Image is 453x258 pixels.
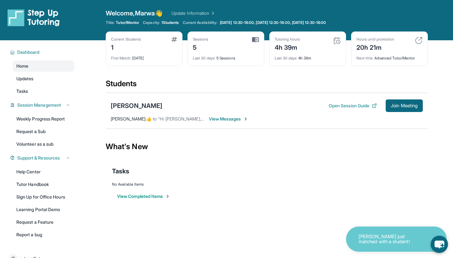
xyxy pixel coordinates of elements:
img: Chevron-Right [243,116,248,121]
a: Learning Portal Demo [13,204,74,215]
div: [DATE] [111,52,177,61]
span: Next title : [356,56,373,60]
span: ​👍​ to “ Hi [PERSON_NAME], just a reminder for [DATE] 5-5:45! ” [146,116,271,121]
button: Open Session Guide [329,103,377,109]
a: Update Information [171,10,215,16]
span: [PERSON_NAME] : [111,116,146,121]
img: card [333,37,341,44]
button: Support & Resources [15,155,70,161]
a: Help Center [13,166,74,177]
div: [PERSON_NAME] [111,101,162,110]
p: [PERSON_NAME] just matched with a student! [359,234,422,244]
a: Tasks [13,86,74,97]
a: Weekly Progress Report [13,113,74,125]
button: Join Meeting [386,99,423,112]
div: 20h 21m [356,42,394,52]
span: Title: [106,20,115,25]
span: Tasks [112,167,129,176]
span: View Messages [209,116,248,122]
button: View Completed Items [117,193,170,199]
span: Current Availability: [183,20,217,25]
a: Sign Up for Office Hours [13,191,74,203]
span: Tutor/Mentor [116,20,139,25]
span: Updates [16,76,34,82]
div: 5 Sessions [193,52,259,61]
a: [DATE] 12:30-18:00, [DATE] 12:30-18:00, [DATE] 12:30-18:00 [219,20,327,25]
img: card [252,37,259,42]
a: Tutor Handbook [13,179,74,190]
img: logo [8,9,60,26]
a: Updates [13,73,74,84]
span: First Match : [111,56,131,60]
img: card [415,37,422,44]
a: Home [13,60,74,72]
span: Welcome, Marwa 👋 [106,9,163,18]
span: Tasks [16,88,28,94]
div: What's New [106,133,428,160]
span: Home [16,63,28,69]
img: Chevron Right [209,10,215,16]
span: 1 Students [161,20,179,25]
div: Tutoring hours [275,37,300,42]
a: Request a Sub [13,126,74,137]
div: 4h 39m [275,52,341,61]
button: Session Management [15,102,70,108]
span: Join Meeting [391,104,418,108]
div: Current Students [111,37,141,42]
span: Support & Resources [17,155,60,161]
a: Report a bug [13,229,74,240]
div: No Available Items [112,182,422,187]
div: Students [106,79,428,93]
div: 1 [111,42,141,52]
div: Hours until promotion [356,37,394,42]
div: 5 [193,42,209,52]
span: Last 30 days : [193,56,215,60]
button: Dashboard [15,49,70,55]
span: [DATE] 12:30-18:00, [DATE] 12:30-18:00, [DATE] 12:30-18:00 [220,20,326,25]
img: card [171,37,177,42]
a: Volunteer as a sub [13,138,74,150]
div: Sessions [193,37,209,42]
span: Capacity: [143,20,160,25]
span: Session Management [17,102,61,108]
a: Request a Feature [13,216,74,228]
span: Last 30 days : [275,56,297,60]
button: chat-button [431,236,448,253]
div: Advanced Tutor/Mentor [356,52,422,61]
div: 4h 39m [275,42,300,52]
span: Dashboard [17,49,40,55]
